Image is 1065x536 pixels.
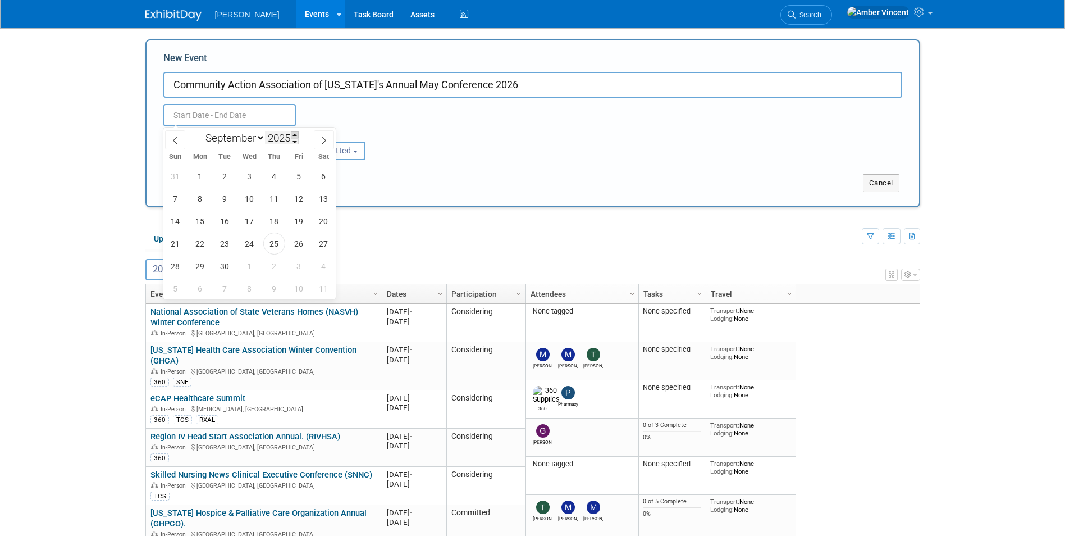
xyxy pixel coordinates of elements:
[387,441,441,451] div: [DATE]
[189,188,211,210] span: September 8, 2025
[387,403,441,412] div: [DATE]
[150,453,169,462] div: 360
[153,264,188,275] span: 2026
[643,383,701,392] div: None specified
[446,467,525,505] td: Considering
[150,378,169,387] div: 360
[451,284,518,303] a: Participation
[410,394,412,402] span: -
[558,361,578,369] div: Mike Springer
[239,188,260,210] span: September 10, 2025
[387,284,439,303] a: Dates
[710,391,734,399] span: Lodging:
[410,346,412,354] span: -
[150,404,377,414] div: [MEDICAL_DATA], [GEOGRAPHIC_DATA]
[643,421,701,429] div: 0 of 3 Complete
[163,126,272,141] div: Attendance / Format:
[533,514,552,521] div: Tom DeBell
[189,278,211,299] span: October 6, 2025
[710,421,791,438] div: None None
[289,126,398,141] div: Participation:
[410,432,412,440] span: -
[200,131,265,145] select: Month
[387,517,441,527] div: [DATE]
[863,174,899,192] button: Cancel
[387,317,441,326] div: [DATE]
[387,508,441,517] div: [DATE]
[533,438,552,445] div: Greg Friesen
[163,104,296,126] input: Start Date - End Date
[530,307,634,316] div: None tagged
[371,289,380,298] span: Column Settings
[150,480,377,490] div: [GEOGRAPHIC_DATA], [GEOGRAPHIC_DATA]
[558,399,578,407] div: Pharmacy Services
[530,460,634,469] div: None tagged
[151,444,158,449] img: In-Person Event
[214,255,236,277] span: September 30, 2025
[150,307,358,328] a: National Association of State Veterans Homes (NASVH) Winter Conference
[536,501,550,514] img: Tom DeBell
[387,431,441,441] div: [DATE]
[239,210,260,232] span: September 17, 2025
[710,460,739,467] span: Transport:
[513,284,525,301] a: Column Settings
[188,153,212,161] span: Mon
[626,284,638,301] a: Column Settings
[387,470,441,479] div: [DATE]
[214,188,236,210] span: September 9, 2025
[710,307,791,323] div: None None
[265,131,299,144] input: Year
[387,345,441,355] div: [DATE]
[151,368,158,374] img: In-Person Event
[446,429,525,467] td: Considering
[214,165,236,187] span: September 2, 2025
[313,255,335,277] span: October 4, 2025
[410,307,412,316] span: -
[214,233,236,255] span: September 23, 2025
[643,498,701,506] div: 0 of 5 Complete
[150,508,367,529] a: [US_STATE] Hospice & Palliative Care Organization Annual (GHPCO).
[150,442,377,452] div: [GEOGRAPHIC_DATA], [GEOGRAPHIC_DATA]
[164,278,186,299] span: October 5, 2025
[237,153,262,161] span: Wed
[583,361,603,369] div: Tom DeBell
[387,307,441,316] div: [DATE]
[288,165,310,187] span: September 5, 2025
[710,429,734,437] span: Lodging:
[710,383,791,399] div: None None
[313,210,335,232] span: September 20, 2025
[434,284,446,301] a: Column Settings
[288,278,310,299] span: October 10, 2025
[164,255,186,277] span: September 28, 2025
[785,289,794,298] span: Column Settings
[161,482,189,489] span: In-Person
[410,508,412,517] span: -
[796,11,821,19] span: Search
[150,470,372,480] a: Skilled Nursing News Clinical Executive Conference (SNNC)
[387,393,441,403] div: [DATE]
[150,393,245,403] a: eCAP Healthcare Summit
[150,345,356,366] a: [US_STATE] Health Care Association Winter Convention (GHCA)
[710,307,739,315] span: Transport:
[189,255,211,277] span: September 29, 2025
[239,278,260,299] span: October 8, 2025
[150,431,340,442] a: Region IV Head Start Association Annual. (RIVHSA)
[288,255,310,277] span: October 3, 2025
[150,284,374,303] a: Event
[710,383,739,391] span: Transport:
[161,368,189,375] span: In-Person
[695,289,704,298] span: Column Settings
[446,390,525,429] td: Considering
[446,304,525,342] td: Considering
[587,348,600,361] img: Tom DeBell
[369,284,382,301] a: Column Settings
[710,460,791,476] div: None None
[531,284,631,303] a: Attendees
[387,479,441,489] div: [DATE]
[164,233,186,255] span: September 21, 2025
[436,289,445,298] span: Column Settings
[263,255,285,277] span: October 2, 2025
[151,406,158,411] img: In-Person Event
[189,165,211,187] span: September 1, 2025
[643,434,701,442] div: 0%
